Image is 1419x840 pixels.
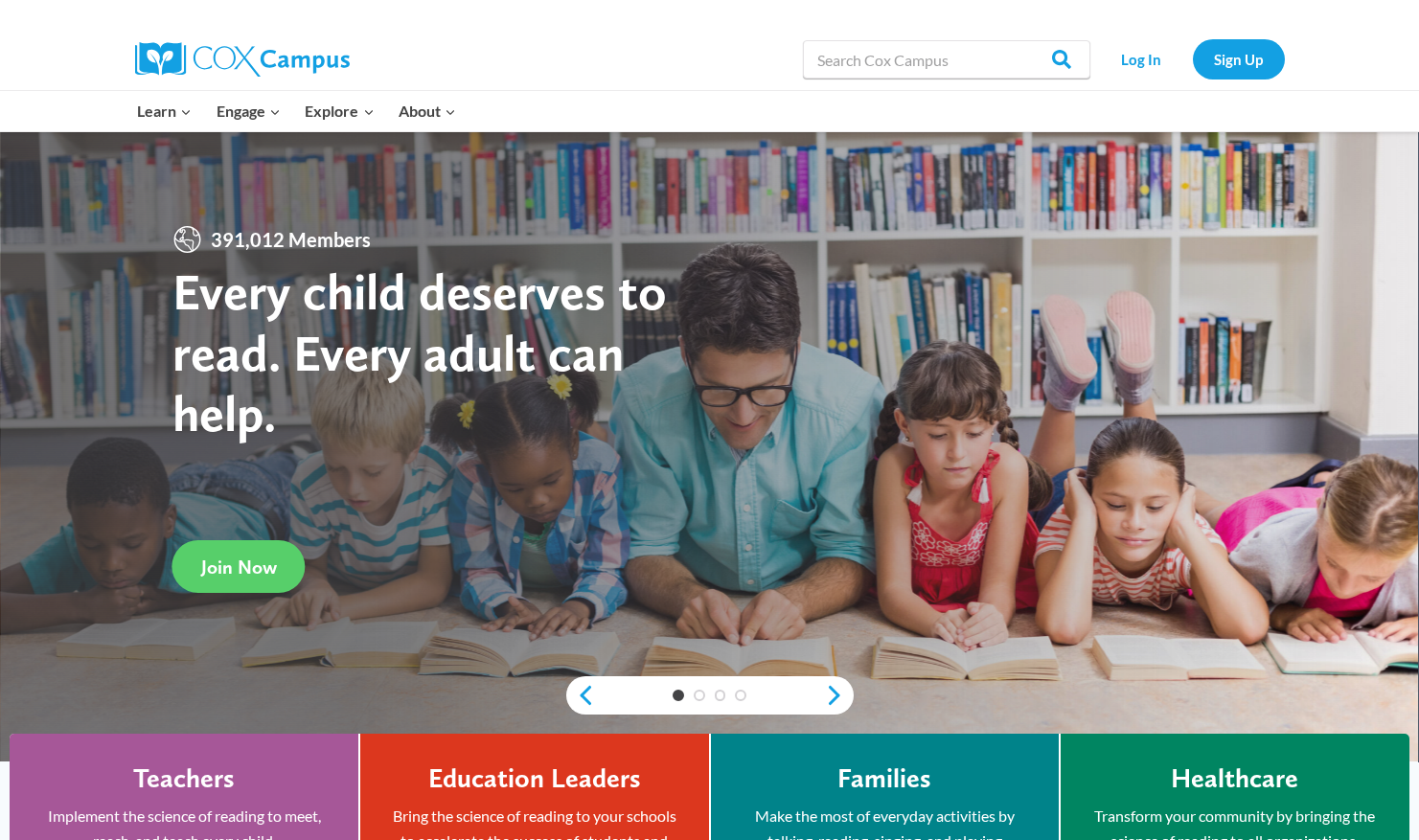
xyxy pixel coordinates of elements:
div: content slider buttons [566,676,854,715]
a: Sign Up [1193,39,1285,79]
nav: Secondary Navigation [1100,39,1285,79]
span: Learn [137,99,192,124]
h4: Teachers [133,762,235,795]
h4: Education Leaders [428,762,641,795]
a: 3 [715,690,726,701]
span: 391,012 Members [203,224,378,255]
a: previous [566,684,595,707]
a: 4 [735,690,746,701]
span: Engage [217,99,281,124]
a: 1 [673,690,684,701]
a: Join Now [172,540,306,593]
span: About [399,99,456,124]
a: 2 [694,690,705,701]
a: next [825,684,854,707]
span: Join Now [201,556,277,579]
h4: Healthcare [1171,762,1298,795]
img: Cox Campus [135,42,350,77]
h4: Families [837,762,931,795]
a: Log In [1100,39,1183,79]
strong: Every child deserves to read. Every adult can help. [172,261,667,443]
span: Explore [305,99,374,124]
nav: Primary Navigation [126,91,469,131]
input: Search Cox Campus [803,40,1090,79]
